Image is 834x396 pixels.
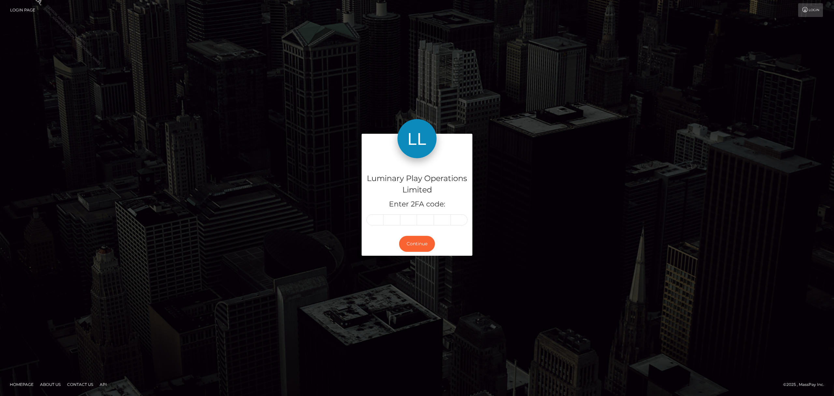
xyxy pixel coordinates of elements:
a: API [97,379,109,389]
a: Contact Us [65,379,96,389]
a: Login Page [10,3,35,17]
h5: Enter 2FA code: [367,199,467,209]
img: Luminary Play Operations Limited [397,119,437,158]
button: Continue [399,236,435,252]
h4: Luminary Play Operations Limited [367,173,467,196]
div: © 2025 , MassPay Inc. [783,381,829,388]
a: Homepage [7,379,36,389]
a: About Us [37,379,63,389]
a: Login [798,3,823,17]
